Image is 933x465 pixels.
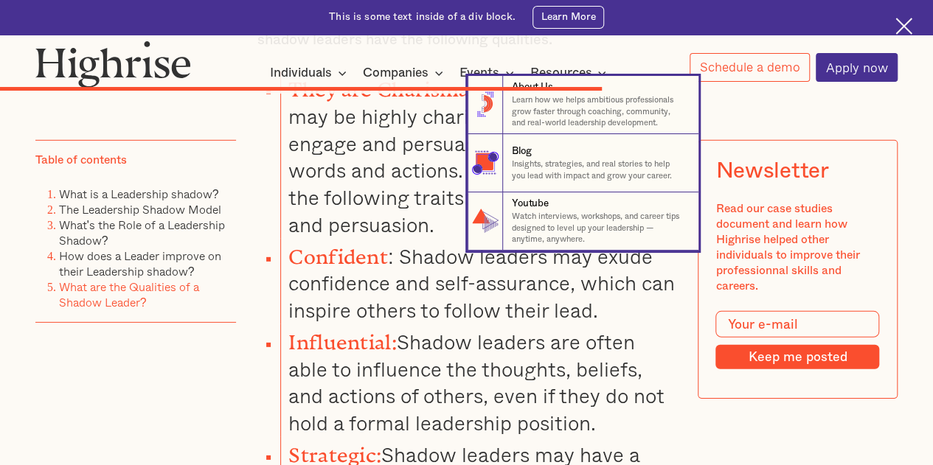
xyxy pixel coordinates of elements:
[895,18,912,35] img: Cross icon
[512,158,687,181] p: Insights, strategies, and real stories to help you lead with impact and grow your career.
[459,64,518,82] div: Events
[59,278,199,311] a: What are the Qualities of a Shadow Leader?
[270,64,332,82] div: Individuals
[288,245,388,258] strong: Confident
[459,64,499,82] div: Events
[512,144,531,158] div: Blog
[512,80,552,94] div: About Us
[280,239,676,324] li: : Shadow leaders may exude confidence and self-assurance, which can inspire others to follow thei...
[329,10,516,24] div: This is some text inside of a div block.
[512,197,548,211] div: Youtube
[363,64,448,82] div: Companies
[270,64,351,82] div: Individuals
[715,344,879,368] input: Keep me posted
[533,6,604,29] a: Learn More
[280,324,676,437] li: Shadow leaders are often able to influence the thoughts, beliefs, and actions of others, even if ...
[715,311,879,338] input: Your e-mail
[59,247,221,280] a: How does a Leader improve on their Leadership shadow?
[363,64,429,82] div: Companies
[530,64,611,82] div: Resources
[468,192,698,251] a: YoutubeWatch interviews, workshops, and career tips designed to level up your leadership — anytim...
[530,64,592,82] div: Resources
[1,76,932,251] nav: Resources
[512,211,687,245] p: Watch interviews, workshops, and career tips designed to level up your leadership — anytime, anyw...
[288,444,381,456] strong: Strategic:
[468,134,698,192] a: BlogInsights, strategies, and real stories to help you lead with impact and grow your career.
[816,53,898,82] a: Apply now
[468,76,698,134] a: About UsLearn how we helps ambitious professionals grow faster through coaching, community, and r...
[715,311,879,369] form: Modal Form
[288,331,397,343] strong: Influential:
[512,94,687,128] p: Learn how we helps ambitious professionals grow faster through coaching, community, and real-worl...
[690,53,810,82] a: Schedule a demo
[35,41,191,88] img: Highrise logo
